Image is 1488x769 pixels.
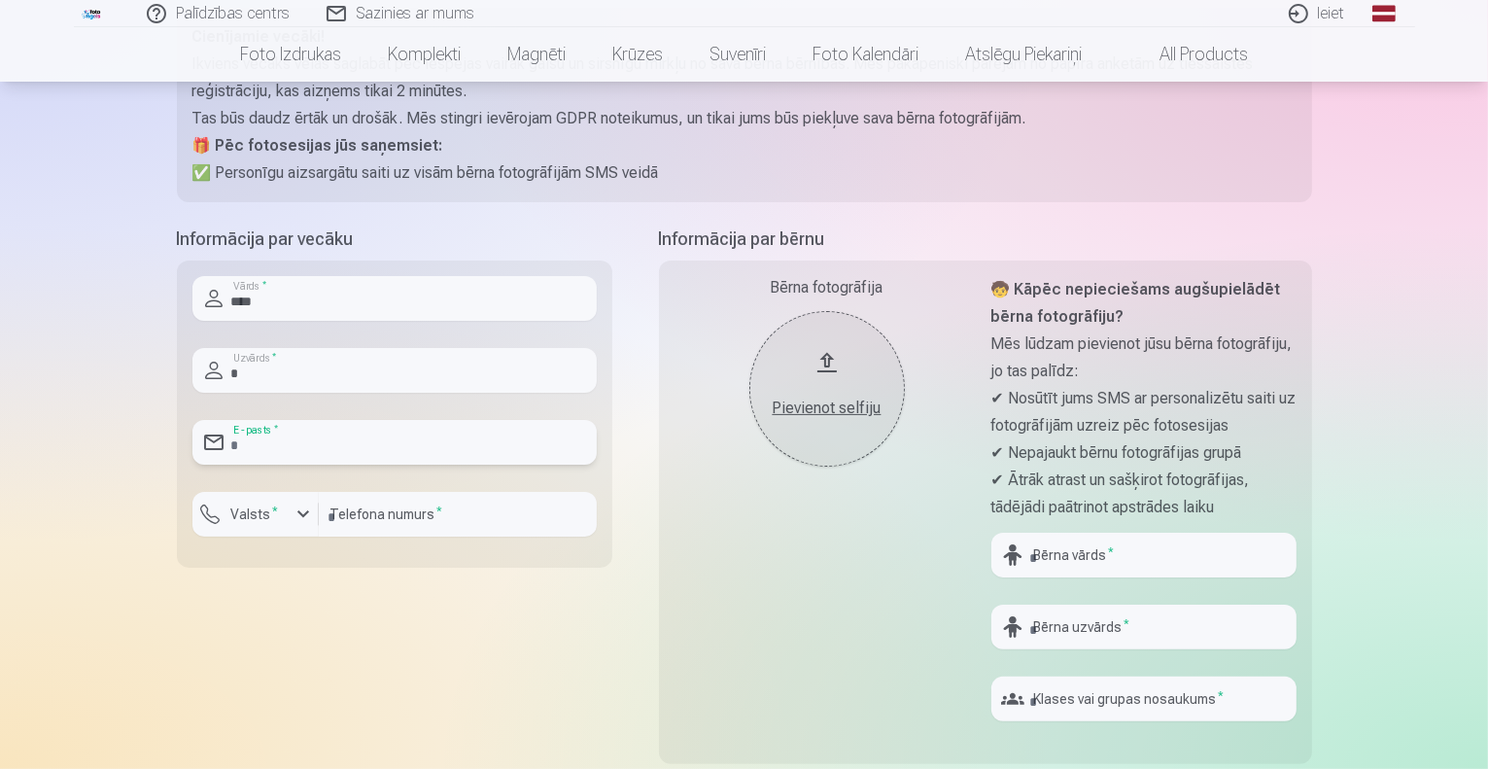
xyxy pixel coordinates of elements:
[82,8,103,19] img: /fa1
[589,27,686,82] a: Krūzes
[686,27,789,82] a: Suvenīri
[224,505,287,524] label: Valsts
[192,136,443,155] strong: 🎁 Pēc fotosesijas jūs saņemsiet:
[177,226,612,253] h5: Informācija par vecāku
[484,27,589,82] a: Magnēti
[991,385,1297,439] p: ✔ Nosūtīt jums SMS ar personalizētu saiti uz fotogrāfijām uzreiz pēc fotosesijas
[659,226,1312,253] h5: Informācija par bērnu
[364,27,484,82] a: Komplekti
[1105,27,1271,82] a: All products
[991,467,1297,521] p: ✔ Ātrāk atrast un sašķirot fotogrāfijas, tādējādi paātrinot apstrādes laiku
[192,492,319,537] button: Valsts*
[991,331,1297,385] p: Mēs lūdzam pievienot jūsu bērna fotogrāfiju, jo tas palīdz:
[942,27,1105,82] a: Atslēgu piekariņi
[192,105,1297,132] p: Tas būs daudz ērtāk un drošāk. Mēs stingri ievērojam GDPR noteikumus, un tikai jums būs piekļuve ...
[749,311,905,467] button: Pievienot selfiju
[217,27,364,82] a: Foto izdrukas
[789,27,942,82] a: Foto kalendāri
[192,159,1297,187] p: ✅ Personīgu aizsargātu saiti uz visām bērna fotogrāfijām SMS veidā
[769,397,885,420] div: Pievienot selfiju
[991,439,1297,467] p: ✔ Nepajaukt bērnu fotogrāfijas grupā
[675,276,980,299] div: Bērna fotogrāfija
[991,280,1281,326] strong: 🧒 Kāpēc nepieciešams augšupielādēt bērna fotogrāfiju?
